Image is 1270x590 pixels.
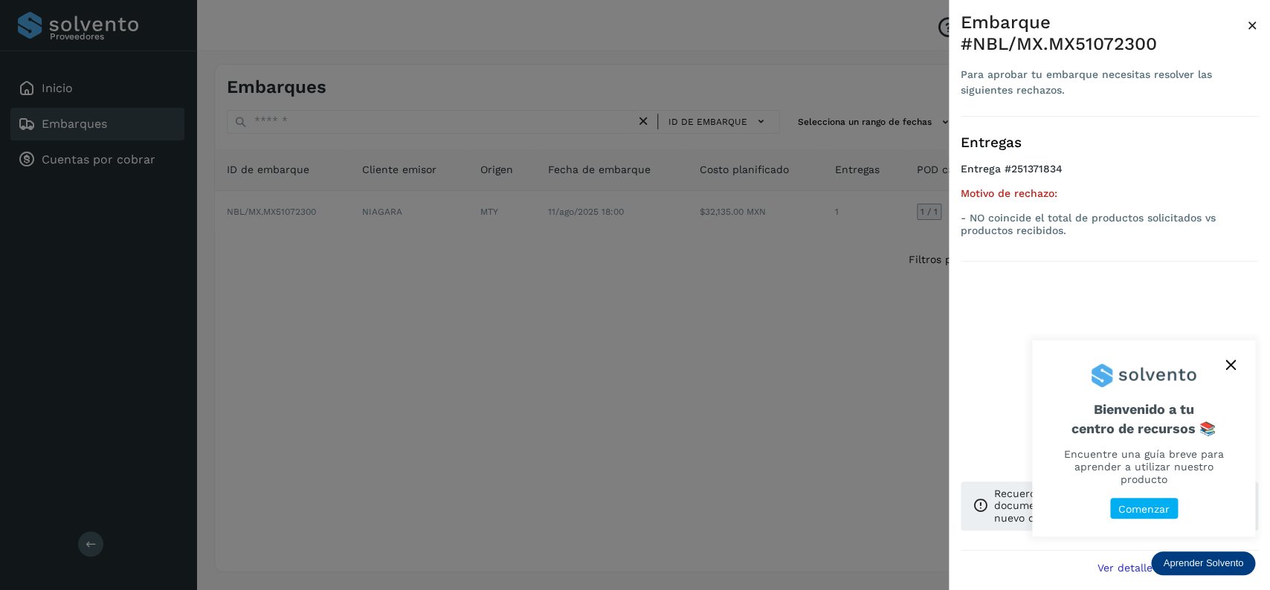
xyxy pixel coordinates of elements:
[961,12,1247,55] div: Embarque #NBL/MX.MX51072300
[961,187,1258,200] h5: Motivo de rechazo:
[961,67,1247,98] div: Para aprobar tu embarque necesitas resolver las siguientes rechazos.
[1110,498,1178,519] button: Comenzar
[1097,563,1225,573] span: Ver detalle de embarque
[961,163,1258,187] h4: Entrega #251371834
[1151,551,1255,575] div: Aprender Solvento
[1247,15,1258,36] span: ×
[1219,354,1242,376] button: close,
[1089,551,1258,584] button: Ver detalle de embarque
[1050,421,1237,437] p: centro de recursos 📚
[1050,448,1237,485] p: Encuentre una guía breve para aprender a utilizar nuestro producto
[961,212,1258,237] p: - NO coincide el total de productos solicitados vs productos recibidos.
[994,487,1219,525] p: Recuerda que puedes eliminar el documento que necesitas y subir uno nuevo con la información actu...
[1032,340,1255,536] div: Aprender Solvento
[1050,401,1237,436] span: Bienvenido a tu
[1247,12,1258,39] button: Close
[1163,557,1243,569] p: Aprender Solvento
[1118,503,1170,516] p: Comenzar
[961,134,1258,152] h3: Entregas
